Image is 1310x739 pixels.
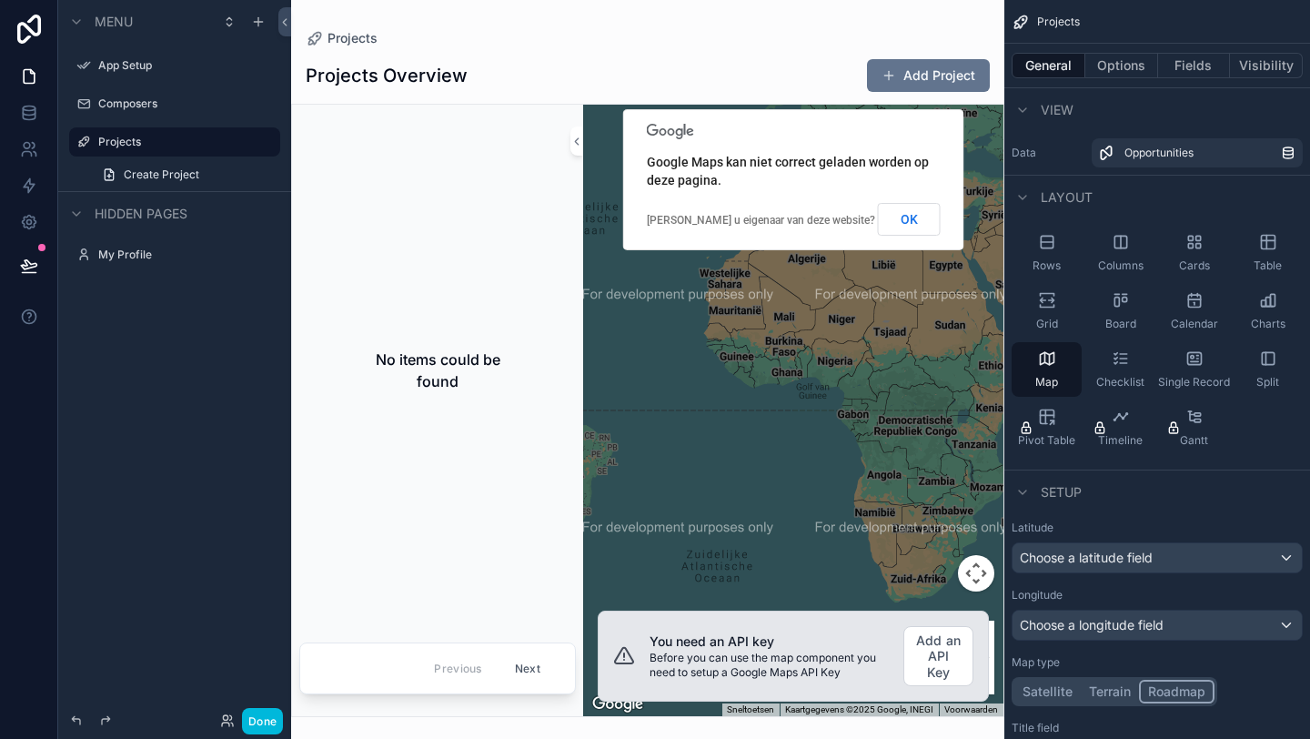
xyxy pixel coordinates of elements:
a: Opportunities [1092,138,1303,167]
span: Setup [1041,483,1082,501]
span: Board [1105,317,1136,331]
button: OK [878,203,941,236]
label: Longitude [1012,588,1063,602]
label: My Profile [98,248,269,262]
span: Single Record [1158,375,1230,390]
button: Roadmap [1139,680,1214,704]
button: Rows [1012,226,1082,280]
button: Gantt [1159,400,1229,455]
span: Map [1035,375,1058,390]
button: Visibility [1230,53,1303,78]
span: Rows [1033,258,1061,273]
button: Fields [1158,53,1231,78]
button: Grid [1012,284,1082,339]
span: Charts [1251,317,1285,331]
span: Checklist [1096,375,1144,390]
span: Table [1254,258,1282,273]
span: Pivot Table [1018,433,1075,448]
button: Checklist [1085,342,1155,397]
button: Choose a latitude field [1012,542,1303,573]
span: Grid [1036,317,1058,331]
button: Charts [1233,284,1303,339]
span: Opportunities [1124,146,1194,160]
button: Table [1233,226,1303,280]
button: Choose a longitude field [1012,610,1303,641]
button: Cards [1159,226,1229,280]
button: Calendar [1159,284,1229,339]
span: Choose a longitude field [1020,617,1164,633]
label: Map type [1012,655,1060,670]
span: Split [1256,375,1279,390]
label: Latitude [1012,521,1053,535]
span: Timeline [1098,433,1143,448]
span: Cards [1179,258,1210,273]
span: Menu [95,13,133,31]
button: Options [1085,53,1158,78]
span: Google Maps kan niet correct geladen worden op deze pagina. [647,155,929,187]
button: Columns [1085,226,1155,280]
button: Split [1233,342,1303,397]
a: Create Project [91,160,280,189]
span: Projects [1037,15,1080,29]
h2: No items could be found [358,349,518,392]
button: Map [1012,342,1082,397]
button: Satellite [1014,680,1081,704]
button: General [1012,53,1085,78]
label: Projects [98,135,269,149]
span: View [1041,101,1073,119]
label: Data [1012,146,1084,160]
button: Terrain [1081,680,1139,704]
a: [PERSON_NAME] u eigenaar van deze website? [647,214,875,227]
span: Create Project [124,167,199,182]
span: Layout [1041,188,1093,207]
button: Board [1085,284,1155,339]
span: Gantt [1180,433,1208,448]
button: Done [242,708,283,734]
button: Next [502,654,553,683]
span: Hidden pages [95,205,187,223]
span: Columns [1098,258,1144,273]
button: Timeline [1085,400,1155,455]
span: Calendar [1171,317,1218,331]
label: Composers [98,96,269,111]
label: App Setup [98,58,269,73]
button: Pivot Table [1012,400,1082,455]
span: Choose a latitude field [1020,550,1153,565]
button: Single Record [1159,342,1229,397]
